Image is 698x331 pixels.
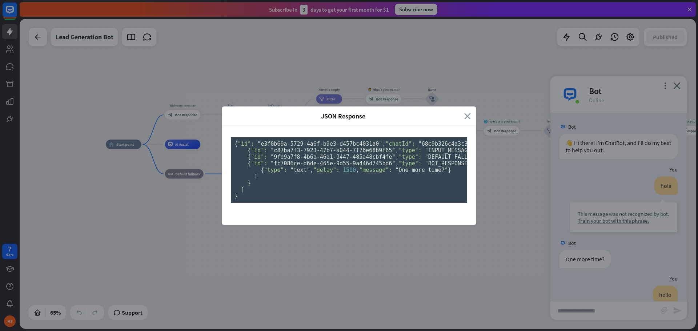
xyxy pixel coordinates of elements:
[385,141,415,147] span: "chatId":
[399,160,422,167] span: "type":
[270,160,395,167] span: "fc7086ce-d6de-465e-9d55-9a446d745bd6"
[270,147,395,154] span: "c87ba7f3-7923-47b7-a044-7f76e68b9f65"
[399,154,422,160] span: "type":
[464,112,471,120] i: close
[396,167,448,173] span: "One more time?"
[264,167,287,173] span: "type":
[251,160,267,167] span: "id":
[343,167,356,173] span: 1500
[399,147,422,154] span: "type":
[425,160,471,167] span: "BOT_RESPONSE"
[257,141,382,147] span: "e3f0b69a-5729-4a6f-b9e3-d457bc4031a0"
[359,167,392,173] span: "message":
[251,154,267,160] span: "id":
[425,154,484,160] span: "DEFAULT_FALLBACK"
[231,137,467,203] pre: { , , , , , , , {}, [ , , , ], [ { , , }, { , }, { , , [ { , , } ] } ] }
[418,141,504,147] span: "68c9b326c4a3c30007a0336f"
[238,141,254,147] span: "id":
[290,167,310,173] span: "text"
[227,112,459,120] span: JSON Response
[270,154,395,160] span: "9fd9a7f8-4b6a-46d1-9447-485a48cbf4fe"
[425,147,474,154] span: "INPUT_MESSAGE"
[6,3,28,25] button: Open LiveChat chat widget
[251,147,267,154] span: "id":
[313,167,340,173] span: "delay":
